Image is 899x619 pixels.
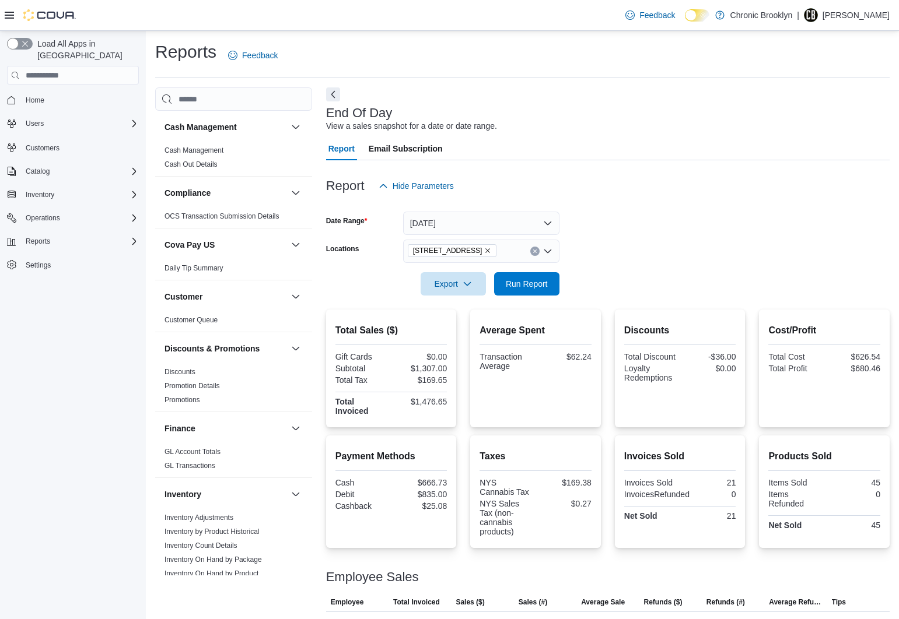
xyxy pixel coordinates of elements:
button: Inventory [21,188,59,202]
span: Home [21,93,139,107]
div: Cashback [335,501,389,511]
a: Inventory by Product Historical [165,527,260,536]
span: Customers [26,143,60,153]
span: Home [26,96,44,105]
div: $169.65 [393,375,447,385]
span: Inventory [21,188,139,202]
div: Cova Pay US [155,261,312,280]
h1: Reports [155,40,216,64]
span: Inventory by Product Historical [165,527,260,536]
span: Inventory [26,190,54,199]
div: 45 [827,520,880,530]
span: Users [21,117,139,131]
button: Catalog [21,164,54,178]
strong: Net Sold [624,511,657,520]
a: Feedback [621,3,680,27]
button: Settings [2,256,144,273]
h3: Employee Sales [326,570,419,584]
span: Promotion Details [165,381,220,391]
button: Cova Pay US [165,239,286,251]
button: Users [21,117,48,131]
h2: Average Spent [480,323,592,337]
div: Total Profit [768,364,822,373]
button: Compliance [165,187,286,199]
button: Run Report [494,272,559,296]
nav: Complex example [7,87,139,304]
div: Cash Management [155,143,312,176]
a: Settings [21,258,55,272]
div: Finance [155,445,312,477]
div: InvoicesRefunded [624,490,690,499]
button: Finance [165,423,286,434]
span: Sales ($) [456,597,484,607]
a: Customer Queue [165,316,218,324]
span: Reports [21,234,139,248]
span: Inventory Adjustments [165,513,233,522]
button: Operations [2,210,144,226]
button: Customers [2,139,144,156]
h3: Compliance [165,187,211,199]
button: Cash Management [165,121,286,133]
button: Users [2,115,144,132]
div: $680.46 [827,364,880,373]
div: $0.00 [683,364,736,373]
span: Total Invoiced [393,597,440,607]
span: Feedback [242,50,278,61]
a: Inventory On Hand by Product [165,569,258,578]
div: Items Sold [768,478,822,487]
div: 21 [683,511,736,520]
div: 0 [827,490,880,499]
a: Discounts [165,368,195,376]
img: Cova [23,9,76,21]
p: Chronic Brooklyn [730,8,793,22]
span: [STREET_ADDRESS] [413,245,482,256]
div: View a sales snapshot for a date or date range. [326,120,497,132]
button: Cash Management [289,120,303,134]
button: Compliance [289,186,303,200]
p: [PERSON_NAME] [823,8,890,22]
button: Open list of options [543,247,552,256]
a: Promotion Details [165,382,220,390]
div: 45 [827,478,880,487]
span: Report [328,137,355,160]
span: Reports [26,237,50,246]
button: Reports [2,233,144,249]
h2: Total Sales ($) [335,323,447,337]
span: Customers [21,140,139,154]
span: Catalog [26,167,50,176]
div: $666.73 [393,478,447,487]
span: Average Refund [769,597,822,607]
span: Inventory On Hand by Package [165,555,262,564]
div: NYS Cannabis Tax [480,478,533,497]
div: 21 [683,478,736,487]
h3: Discounts & Promotions [165,343,260,354]
button: Cova Pay US [289,238,303,252]
button: Next [326,87,340,101]
span: Export [428,272,479,296]
button: Reports [21,234,55,248]
button: Discounts & Promotions [165,343,286,354]
div: Loyalty Redemptions [624,364,678,382]
div: 0 [694,490,736,499]
div: Debit [335,490,389,499]
div: $62.24 [538,352,592,361]
button: Operations [21,211,65,225]
button: Discounts & Promotions [289,342,303,356]
span: Average Sale [581,597,625,607]
span: GL Transactions [165,461,215,470]
a: Inventory Adjustments [165,514,233,522]
h3: Cash Management [165,121,237,133]
a: Feedback [223,44,282,67]
button: Customer [289,290,303,304]
div: $835.00 [393,490,447,499]
strong: Total Invoiced [335,397,369,416]
a: Cash Out Details [165,160,218,168]
div: $626.54 [827,352,880,361]
a: Cash Management [165,146,223,154]
a: OCS Transaction Submission Details [165,212,279,220]
span: GL Account Totals [165,447,221,456]
a: Inventory On Hand by Package [165,555,262,564]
